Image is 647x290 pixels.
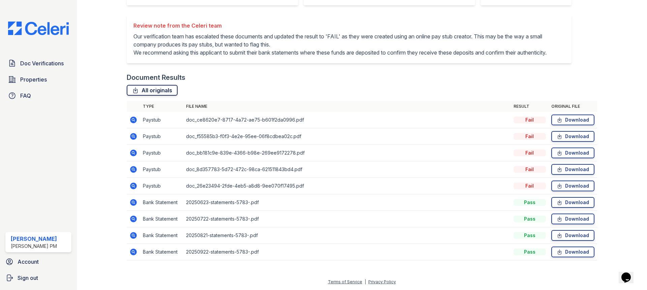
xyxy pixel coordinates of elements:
div: | [365,279,366,284]
a: Download [551,115,594,125]
div: Review note from the Celeri team [133,22,565,30]
th: Original file [549,101,597,112]
td: doc_8d357783-5d72-472c-98ca-621511843bd4.pdf [183,161,511,178]
td: doc_bb181c9e-839e-4366-b98e-269ee9172278.pdf [183,145,511,161]
a: All originals [127,85,178,96]
td: Bank Statement [140,211,183,227]
td: doc_26e23494-2fde-4eb5-a8d8-9ee070f17495.pdf [183,178,511,194]
td: 20250722-statements-5783-.pdf [183,211,511,227]
img: CE_Logo_Blue-a8612792a0a2168367f1c8372b55b34899dd931a85d93a1a3d3e32e68fde9ad4.png [3,22,74,35]
a: Doc Verifications [5,57,71,70]
div: Fail [514,166,546,173]
a: Download [551,214,594,224]
a: Download [551,181,594,191]
th: Result [511,101,549,112]
td: 20250922-statements-5783-.pdf [183,244,511,260]
div: Pass [514,199,546,206]
span: Sign out [18,274,38,282]
span: Account [18,258,39,266]
span: Properties [20,75,47,84]
td: Paystub [140,178,183,194]
td: Paystub [140,112,183,128]
td: Paystub [140,161,183,178]
div: Pass [514,216,546,222]
a: Privacy Policy [368,279,396,284]
td: Bank Statement [140,227,183,244]
a: Download [551,131,594,142]
div: Document Results [127,73,185,82]
div: [PERSON_NAME] PM [11,243,57,250]
div: Fail [514,183,546,189]
th: File name [183,101,511,112]
td: Paystub [140,128,183,145]
td: doc_ce8620e7-8717-4a72-ae75-b601f2da0996.pdf [183,112,511,128]
td: 20250821-statements-5783-.pdf [183,227,511,244]
a: Sign out [3,271,74,285]
div: Fail [514,133,546,140]
a: Properties [5,73,71,86]
td: doc_f55585b3-f0f3-4e2e-95ee-06f8cdbea02c.pdf [183,128,511,145]
a: Download [551,148,594,158]
div: Pass [514,249,546,255]
a: Account [3,255,74,268]
div: Fail [514,150,546,156]
td: 20250623-statements-5783-.pdf [183,194,511,211]
div: Fail [514,117,546,123]
a: Download [551,247,594,257]
a: Download [551,164,594,175]
td: Paystub [140,145,183,161]
span: Doc Verifications [20,59,64,67]
a: FAQ [5,89,71,102]
td: Bank Statement [140,244,183,260]
td: Bank Statement [140,194,183,211]
a: Terms of Service [328,279,362,284]
a: Download [551,197,594,208]
p: Our verification team has escalated these documents and updated the result to 'FAIL' as they were... [133,32,565,57]
th: Type [140,101,183,112]
iframe: chat widget [619,263,640,283]
span: FAQ [20,92,31,100]
div: [PERSON_NAME] [11,235,57,243]
a: Download [551,230,594,241]
div: Pass [514,232,546,239]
